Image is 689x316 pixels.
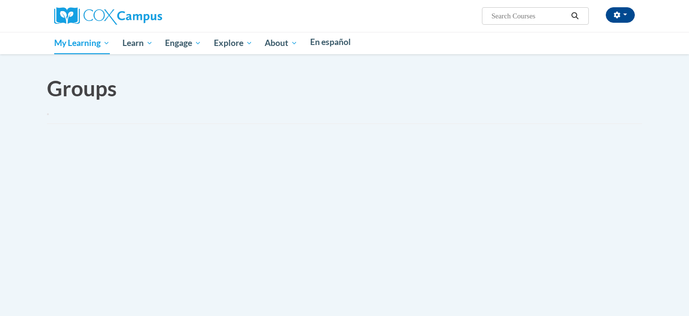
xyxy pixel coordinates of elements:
span: Explore [214,37,253,49]
span: Learn [122,37,153,49]
span: Engage [165,37,201,49]
a: My Learning [48,32,116,54]
button: Account Settings [606,7,635,23]
img: Cox Campus [54,7,162,25]
i:  [571,13,580,20]
span: En español [310,37,351,47]
span: About [265,37,298,49]
a: Engage [159,32,208,54]
input: Search Courses [491,10,568,22]
a: Learn [116,32,159,54]
span: My Learning [54,37,110,49]
a: Explore [208,32,259,54]
a: About [259,32,304,54]
button: Search [568,10,583,22]
a: Cox Campus [54,11,162,19]
a: En español [304,32,357,52]
div: Main menu [40,32,649,54]
span: Groups [47,75,117,101]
